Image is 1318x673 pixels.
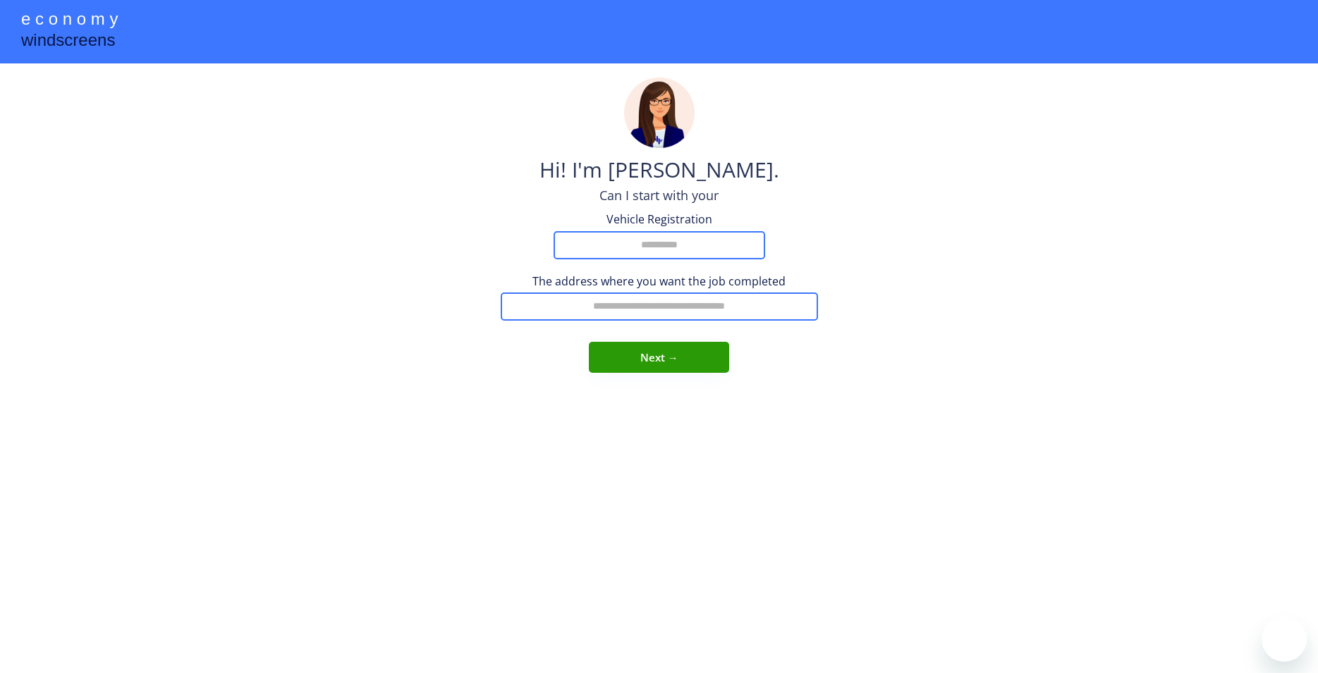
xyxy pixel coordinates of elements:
[501,273,818,289] div: The address where you want the job completed
[599,187,719,204] div: Can I start with your
[589,342,729,373] button: Next →
[21,7,118,34] div: e c o n o m y
[624,78,695,148] img: madeline.png
[21,28,115,56] div: windscreens
[589,211,730,227] div: Vehicle Registration
[1262,617,1307,662] iframe: Button to launch messaging window
[539,155,779,187] div: Hi! I'm [PERSON_NAME].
